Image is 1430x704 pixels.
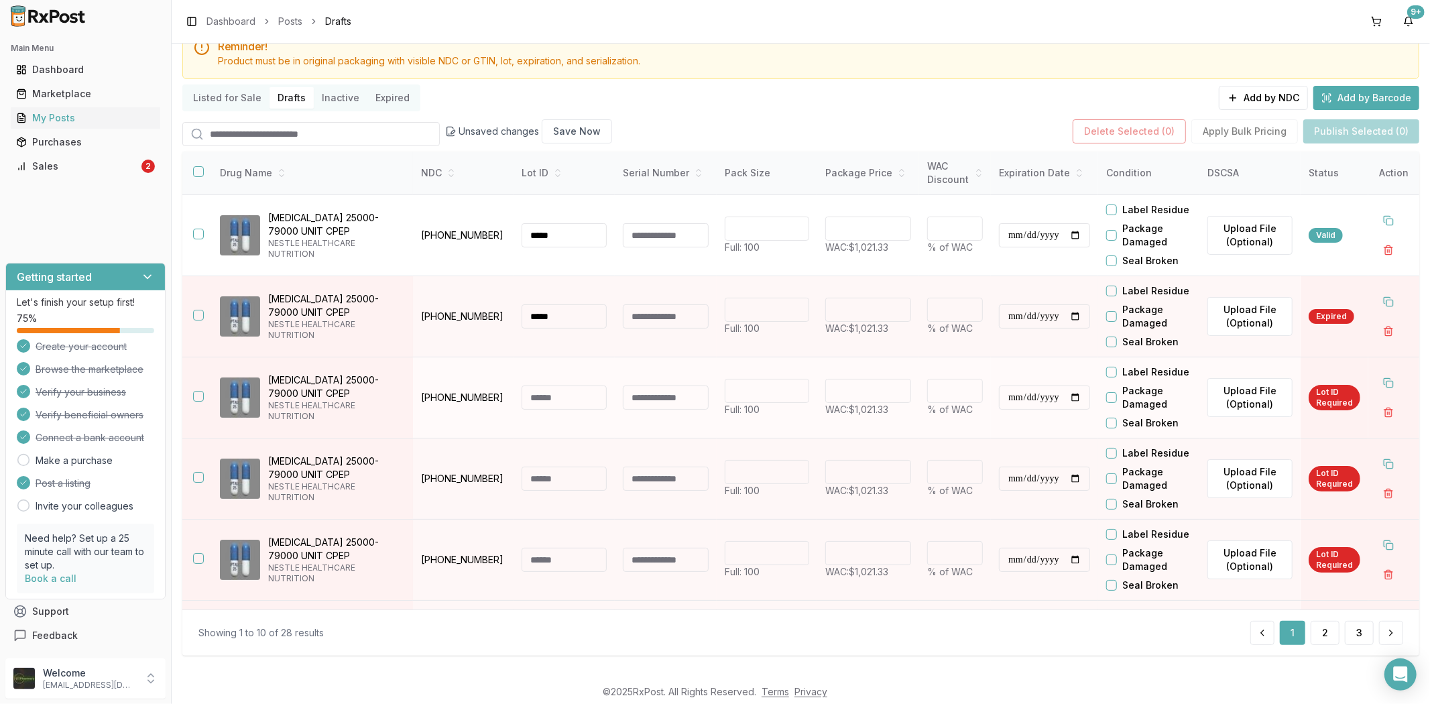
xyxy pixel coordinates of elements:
button: Marketplace [5,83,166,105]
span: Drafts [325,15,351,28]
span: % of WAC [927,566,973,577]
button: Drafts [270,87,314,109]
span: Full: 100 [725,566,760,577]
div: Valid [1309,228,1343,243]
p: [PHONE_NUMBER] [421,310,505,323]
p: [MEDICAL_DATA] 25000-79000 UNIT CPEP [268,211,402,238]
div: Dashboard [16,63,155,76]
label: Upload File (Optional) [1207,459,1293,498]
label: Label Residue [1122,203,1189,217]
a: Dashboard [206,15,255,28]
span: Connect a bank account [36,431,144,445]
span: Full: 100 [725,241,760,253]
a: Make a purchase [36,454,113,467]
label: Seal Broken [1122,335,1179,349]
button: Listed for Sale [185,87,270,109]
button: 1 [1280,621,1305,645]
button: Delete [1376,238,1401,262]
label: Package Damaged [1122,222,1199,249]
button: Duplicate [1376,533,1401,557]
button: Sales2 [5,156,166,177]
a: Purchases [11,130,160,154]
p: [MEDICAL_DATA] 25000-79000 UNIT CPEP [268,455,402,481]
p: Let's finish your setup first! [17,296,154,309]
div: Sales [16,160,139,173]
div: Lot ID Required [1309,385,1360,410]
span: Feedback [32,629,78,642]
button: Duplicate [1376,209,1401,233]
button: Delete [1376,563,1401,587]
button: Upload File (Optional) [1207,540,1293,579]
span: WAC: $1,021.33 [825,322,888,334]
h2: Main Menu [11,43,160,54]
span: % of WAC [927,241,973,253]
span: Full: 100 [725,485,760,496]
p: [PHONE_NUMBER] [421,391,505,404]
a: Book a call [25,573,76,584]
button: 2 [1311,621,1339,645]
label: Upload File (Optional) [1207,297,1293,336]
div: Expired [1309,309,1354,324]
button: 9+ [1398,11,1419,32]
img: User avatar [13,668,35,689]
label: Package Damaged [1122,384,1199,411]
a: Terms [762,686,789,697]
div: My Posts [16,111,155,125]
div: Purchases [16,135,155,149]
div: 9+ [1407,5,1425,19]
img: Zenpep 25000-79000 UNIT CPEP [220,215,260,255]
a: Marketplace [11,82,160,106]
img: Zenpep 25000-79000 UNIT CPEP [220,296,260,337]
th: Action [1368,152,1419,195]
button: Duplicate [1376,452,1401,476]
p: NESTLE HEALTHCARE NUTRITION [268,481,402,503]
img: RxPost Logo [5,5,91,27]
div: Expiration Date [999,166,1090,180]
div: Lot ID Required [1309,466,1360,491]
span: Full: 100 [725,322,760,334]
p: [MEDICAL_DATA] 25000-79000 UNIT CPEP [268,373,402,400]
p: [PHONE_NUMBER] [421,229,505,242]
img: Zenpep 25000-79000 UNIT CPEP [220,540,260,580]
p: NESTLE HEALTHCARE NUTRITION [268,563,402,584]
a: My Posts [11,106,160,130]
button: Add by Barcode [1313,86,1419,110]
div: Drug Name [220,166,402,180]
button: Dashboard [5,59,166,80]
button: Duplicate [1376,371,1401,395]
p: [PHONE_NUMBER] [421,553,505,567]
label: Label Residue [1122,284,1189,298]
button: Save Now [542,119,612,143]
a: Dashboard [11,58,160,82]
label: Seal Broken [1122,254,1179,268]
p: NESTLE HEALTHCARE NUTRITION [268,319,402,341]
label: Seal Broken [1122,416,1179,430]
label: Label Residue [1122,365,1189,379]
span: Verify your business [36,386,126,399]
p: Welcome [43,666,136,680]
span: Verify beneficial owners [36,408,143,422]
span: Browse the marketplace [36,363,143,376]
p: Need help? Set up a 25 minute call with our team to set up. [25,532,146,572]
span: 75 % [17,312,37,325]
button: Delete [1376,400,1401,424]
div: Marketplace [16,87,155,101]
span: % of WAC [927,404,973,415]
h3: Getting started [17,269,92,285]
span: Full: 100 [725,404,760,415]
div: 2 [141,160,155,173]
span: % of WAC [927,485,973,496]
span: Create your account [36,340,127,353]
label: Package Damaged [1122,303,1199,330]
div: Serial Number [623,166,709,180]
span: Post a listing [36,477,91,490]
div: Package Price [825,166,911,180]
label: Upload File (Optional) [1207,216,1293,255]
div: Unsaved changes [445,119,612,143]
button: Delete [1376,319,1401,343]
button: My Posts [5,107,166,129]
button: Expired [367,87,418,109]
